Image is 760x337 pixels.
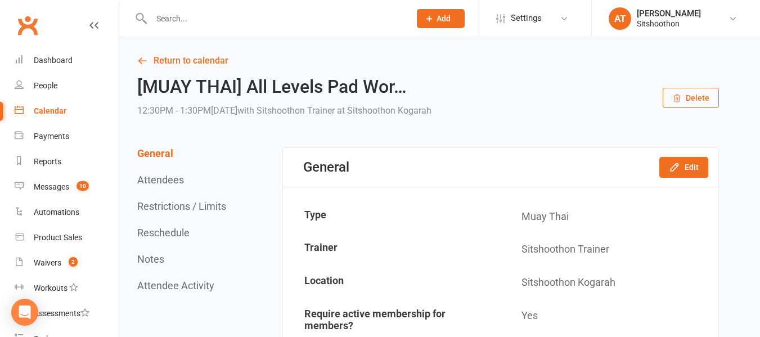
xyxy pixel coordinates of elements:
div: Waivers [34,258,61,267]
button: Restrictions / Limits [137,200,226,212]
a: Return to calendar [137,53,719,69]
button: Delete [663,88,719,108]
div: AT [609,7,631,30]
a: Workouts [15,276,119,301]
span: Settings [511,6,542,31]
div: Workouts [34,284,68,293]
div: Reports [34,157,61,166]
div: Payments [34,132,69,141]
input: Search... [148,11,402,26]
a: Dashboard [15,48,119,73]
span: with Sitshoothon Trainer [237,105,335,116]
span: Add [437,14,451,23]
td: Muay Thai [501,201,717,233]
button: Reschedule [137,227,190,239]
button: Add [417,9,465,28]
a: Waivers 2 [15,250,119,276]
button: General [137,147,173,159]
div: Open Intercom Messenger [11,299,38,326]
div: Messages [34,182,69,191]
div: Sitshoothon [637,19,701,29]
button: Notes [137,253,164,265]
a: Clubworx [14,11,42,39]
td: Sitshoothon Kogarah [501,267,717,299]
button: Attendees [137,174,184,186]
div: General [303,159,349,175]
td: Location [284,267,500,299]
div: 12:30PM - 1:30PM[DATE] [137,103,431,119]
div: [PERSON_NAME] [637,8,701,19]
button: Edit [659,157,708,177]
a: Product Sales [15,225,119,250]
div: Assessments [34,309,89,318]
span: 2 [69,257,78,267]
div: People [34,81,57,90]
a: Reports [15,149,119,174]
div: Calendar [34,106,66,115]
a: Messages 10 [15,174,119,200]
span: 10 [77,181,89,191]
div: Automations [34,208,79,217]
a: Payments [15,124,119,149]
h2: [MUAY THAI] All Levels Pad Wor… [137,77,431,97]
a: Calendar [15,98,119,124]
div: Dashboard [34,56,73,65]
a: Assessments [15,301,119,326]
button: Attendee Activity [137,280,214,291]
td: Sitshoothon Trainer [501,233,717,266]
a: Automations [15,200,119,225]
a: People [15,73,119,98]
td: Type [284,201,500,233]
div: Product Sales [34,233,82,242]
td: Trainer [284,233,500,266]
span: at Sitshoothon Kogarah [337,105,431,116]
